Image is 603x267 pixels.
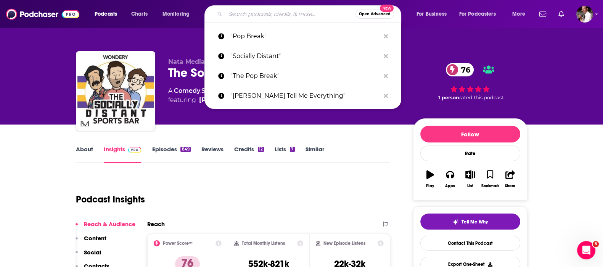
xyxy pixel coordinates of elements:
div: 7 [290,147,294,152]
a: "Socially Distant" [204,46,401,66]
button: open menu [411,8,456,20]
div: 849 [180,147,190,152]
input: Search podcasts, credits, & more... [225,8,355,20]
a: "[PERSON_NAME] Tell Me Everything" [204,86,401,106]
span: For Business [416,9,447,19]
img: Podchaser Pro [128,147,142,153]
img: Podchaser - Follow, Share and Rate Podcasts [6,7,79,21]
a: InsightsPodchaser Pro [104,146,142,163]
img: The Socially Distant Sports Bar [77,53,154,129]
h1: Podcast Insights [76,194,145,205]
a: Show notifications dropdown [555,8,567,21]
div: List [467,184,473,188]
span: , [200,87,201,94]
button: Play [420,165,440,193]
a: Charts [126,8,152,20]
div: Bookmark [481,184,499,188]
span: Tell Me Why [461,219,488,225]
button: Content [76,235,106,249]
span: Charts [131,9,148,19]
span: More [512,9,525,19]
button: Show profile menu [576,6,593,23]
p: Content [84,235,106,242]
a: 76 [446,63,474,76]
span: For Podcasters [459,9,496,19]
span: rated this podcast [459,95,503,100]
button: open menu [454,8,507,20]
a: Sports [201,87,222,94]
span: 1 person [438,95,459,100]
p: "The Pop Break" [230,66,380,86]
span: 3 [593,241,599,247]
button: Reach & Audience [76,220,135,235]
div: 12 [258,147,264,152]
button: Bookmark [480,165,500,193]
span: 76 [453,63,474,76]
span: Logged in as Quarto [576,6,593,23]
button: Apps [440,165,460,193]
div: Share [505,184,515,188]
button: Follow [420,126,520,142]
button: tell me why sparkleTell Me Why [420,214,520,230]
div: 76 1 personrated this podcast [413,58,527,105]
a: Contact This Podcast [420,236,520,251]
iframe: Intercom live chat [577,241,595,259]
button: open menu [157,8,199,20]
p: Social [84,249,101,256]
div: A podcast [168,86,388,105]
p: "Socially Distant" [230,46,380,66]
div: Search podcasts, credits, & more... [212,5,408,23]
a: Similar [306,146,324,163]
span: New [380,5,394,12]
p: "John Fugelsang Tell Me Everything" [230,86,380,106]
p: Reach & Audience [84,220,135,228]
div: Rate [420,146,520,161]
button: open menu [507,8,535,20]
span: Podcasts [95,9,117,19]
h2: Reach [147,220,165,228]
button: Share [500,165,520,193]
h2: Total Monthly Listens [242,241,285,246]
a: "Pop Break" [204,26,401,46]
span: Monitoring [162,9,190,19]
a: Comedy [174,87,200,94]
p: "Pop Break" [230,26,380,46]
button: Social [76,249,101,263]
div: Apps [445,184,455,188]
a: About [76,146,93,163]
button: List [460,165,480,193]
button: open menu [89,8,127,20]
a: Reviews [201,146,224,163]
a: Show notifications dropdown [536,8,549,21]
h2: New Episode Listens [323,241,365,246]
img: tell me why sparkle [452,219,458,225]
h2: Power Score™ [163,241,193,246]
a: Credits12 [234,146,264,163]
a: Steff Garrero [199,95,254,105]
div: Play [426,184,434,188]
span: Open Advanced [359,12,391,16]
a: "The Pop Break" [204,66,401,86]
img: User Profile [576,6,593,23]
a: Lists7 [275,146,294,163]
span: Nata Media [168,58,205,65]
button: Open AdvancedNew [355,10,394,19]
a: Episodes849 [152,146,190,163]
span: featuring [168,95,388,105]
